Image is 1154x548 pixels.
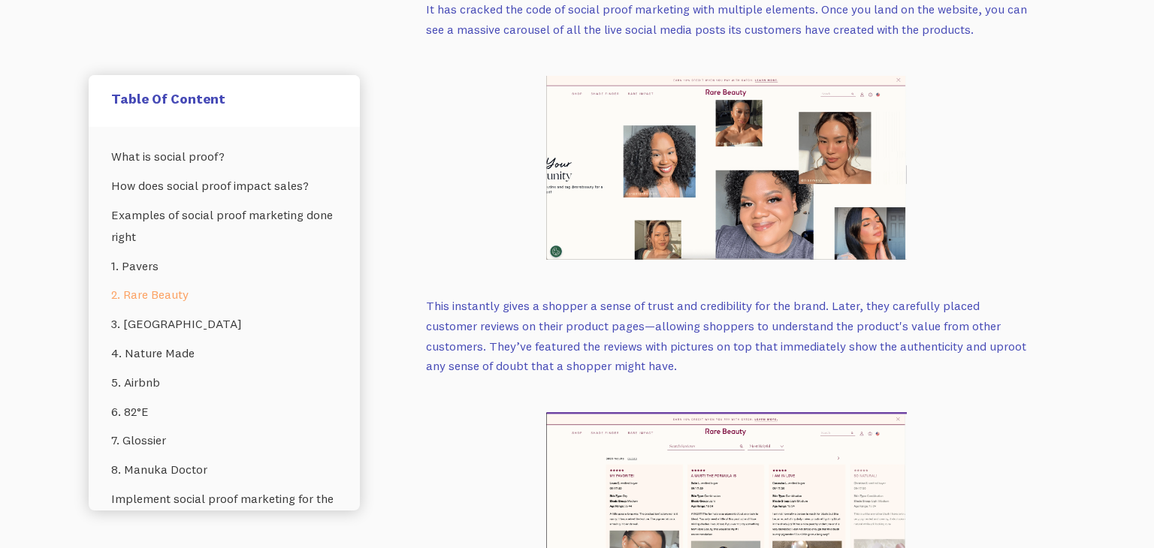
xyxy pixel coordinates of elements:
[111,455,337,484] a: 8. Manuka Doctor
[111,426,337,455] a: 7. Glossier
[111,142,337,171] a: What is social proof?
[111,339,337,368] a: 4. Nature Made
[111,280,337,309] a: 2. Rare Beauty
[426,296,1027,376] p: This instantly gives a shopper a sense of trust and credibility for the brand. Later, they carefu...
[111,171,337,200] a: How does social proof impact sales?
[111,397,337,426] a: 6. 82°E
[111,368,337,397] a: 5. Airbnb
[546,76,907,260] img: Rare beauty UGC content
[111,484,337,535] a: Implement social proof marketing for the win!
[111,251,337,281] a: 1. Pavers
[111,309,337,339] a: 3. [GEOGRAPHIC_DATA]
[111,200,337,251] a: Examples of social proof marketing done right
[111,90,337,107] h5: Table Of Content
